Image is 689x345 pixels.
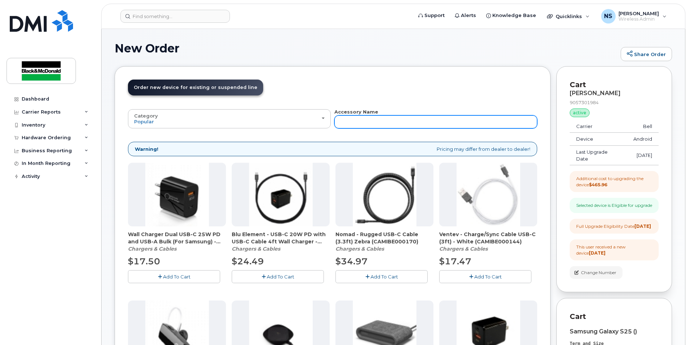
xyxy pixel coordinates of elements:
[232,256,264,267] span: $24.49
[134,85,257,90] span: Order new device for existing or suspended line
[570,311,659,322] p: Cart
[128,109,331,128] button: Category Popular
[570,99,659,106] div: 9057301984
[439,270,531,283] button: Add To Cart
[627,133,659,146] td: Android
[570,120,627,133] td: Carrier
[439,256,471,267] span: $17.47
[249,163,313,226] img: accessory36347.JPG
[335,231,433,252] div: Nomad - Rugged USB-C Cable (3.3ft) Zebra (CAMIBE000170)
[135,146,158,153] strong: Warning!
[570,108,590,117] div: active
[371,274,398,280] span: Add To Cart
[232,270,324,283] button: Add To Cart
[163,274,191,280] span: Add To Cart
[353,163,416,226] img: accessory36548.JPG
[134,113,158,119] span: Category
[627,120,659,133] td: Bell
[128,142,537,157] div: Pricing may differ from dealer to dealer!
[576,175,652,188] div: Additional cost to upgrading the device
[570,328,659,335] div: Samsung Galaxy S25 ()
[627,146,659,165] td: [DATE]
[128,231,226,252] div: Wall Charger Dual USB-C 25W PD and USB-A Bulk (For Samsung) - Black (CAHCBE000093)
[232,246,280,252] em: Chargers & Cables
[128,256,160,267] span: $17.50
[576,202,652,208] div: Selected device is Eligible for upgrade
[134,119,154,124] span: Popular
[474,274,502,280] span: Add To Cart
[621,47,672,61] a: Share Order
[232,231,330,245] span: Blu Element - USB-C 20W PD with USB-C Cable 4ft Wall Charger - Black (CAHCPZ000096)
[128,270,220,283] button: Add To Cart
[576,244,652,256] div: This user received a new device
[570,80,659,90] p: Cart
[145,163,209,226] img: accessory36907.JPG
[335,256,368,267] span: $34.97
[570,266,622,279] button: Change Number
[589,250,605,256] strong: [DATE]
[335,231,433,245] span: Nomad - Rugged USB-C Cable (3.3ft) Zebra (CAMIBE000170)
[457,163,520,226] img: accessory36552.JPG
[570,133,627,146] td: Device
[128,246,176,252] em: Chargers & Cables
[576,223,651,229] div: Full Upgrade Eligibility Date
[128,231,226,245] span: Wall Charger Dual USB-C 25W PD and USB-A Bulk (For Samsung) - Black (CAHCBE000093)
[267,274,294,280] span: Add To Cart
[589,182,607,187] strong: $465.96
[634,223,651,229] strong: [DATE]
[232,231,330,252] div: Blu Element - USB-C 20W PD with USB-C Cable 4ft Wall Charger - Black (CAHCPZ000096)
[581,269,616,276] span: Change Number
[439,231,537,252] div: Ventev - Charge/Sync Cable USB-C (3ft) - White (CAMIBE000144)
[439,246,488,252] em: Chargers & Cables
[439,231,537,245] span: Ventev - Charge/Sync Cable USB-C (3ft) - White (CAMIBE000144)
[334,109,378,115] strong: Accessory Name
[335,270,428,283] button: Add To Cart
[335,246,384,252] em: Chargers & Cables
[570,146,627,165] td: Last Upgrade Date
[570,90,659,97] div: [PERSON_NAME]
[115,42,617,55] h1: New Order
